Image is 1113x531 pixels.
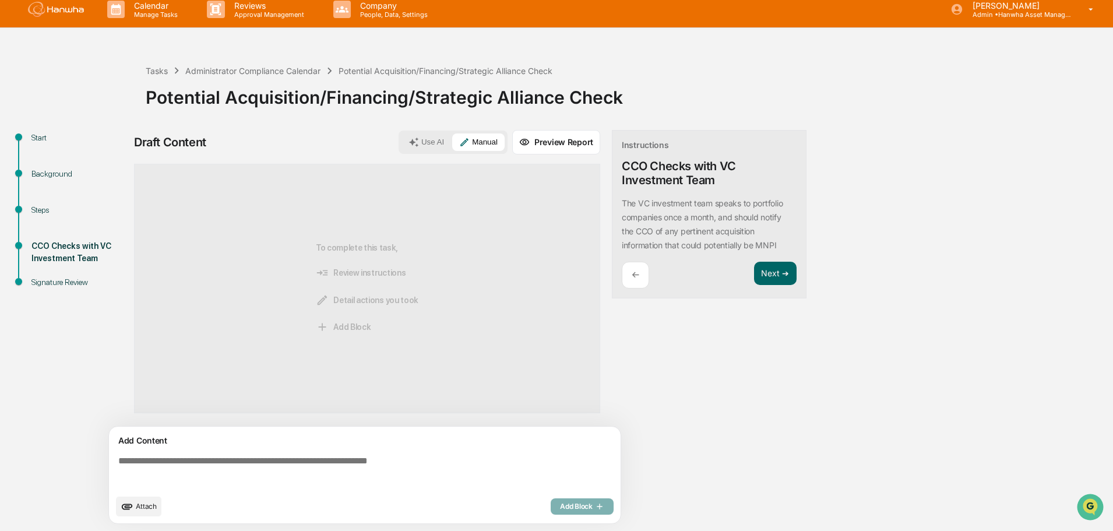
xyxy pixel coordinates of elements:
div: Instructions [622,140,669,150]
div: We're available if you need us! [40,101,147,110]
p: How can we help? [12,24,212,43]
div: Draft Content [134,135,206,149]
img: 1746055101610-c473b297-6a78-478c-a979-82029cc54cd1 [12,89,33,110]
p: Manage Tasks [125,10,184,19]
div: Start [31,132,127,144]
div: Potential Acquisition/Financing/Strategic Alliance Check [339,66,552,76]
p: ​The VC investment team speaks to portfolio companies once a month, and should notify the CCO of ... [622,198,783,250]
button: upload document [116,497,161,516]
div: To complete this task, [316,183,418,394]
div: 🖐️ [12,148,21,157]
p: People, Data, Settings [351,10,434,19]
div: CCO Checks with VC Investment Team [622,159,797,187]
span: Detail actions you took [316,294,418,307]
a: 🔎Data Lookup [7,164,78,185]
span: Pylon [116,198,141,206]
span: Attestations [96,147,145,159]
button: Next ➔ [754,262,797,286]
div: Background [31,168,127,180]
span: Preclearance [23,147,75,159]
span: Review instructions [316,266,406,279]
p: [PERSON_NAME] [963,1,1072,10]
div: CCO Checks with VC Investment Team [31,240,127,265]
iframe: Open customer support [1076,493,1107,524]
div: 🔎 [12,170,21,180]
div: 🗄️ [84,148,94,157]
button: Preview Report [512,130,600,154]
div: Steps [31,204,127,216]
p: Reviews [225,1,310,10]
p: ← [632,269,639,280]
span: Attach [136,502,157,511]
p: Admin • Hanwha Asset Management ([GEOGRAPHIC_DATA]) Ltd. [963,10,1072,19]
div: Tasks [146,66,168,76]
span: Data Lookup [23,169,73,181]
div: Add Content [116,434,614,448]
p: Approval Management [225,10,310,19]
a: 🖐️Preclearance [7,142,80,163]
span: Add Block [316,321,371,333]
div: Potential Acquisition/Financing/Strategic Alliance Check [146,78,1107,108]
p: Company [351,1,434,10]
a: Powered byPylon [82,197,141,206]
div: Signature Review [31,276,127,289]
button: Start new chat [198,93,212,107]
a: 🗄️Attestations [80,142,149,163]
div: Administrator Compliance Calendar [185,66,320,76]
div: Start new chat [40,89,191,101]
button: Use AI [401,133,451,151]
img: logo [28,2,84,17]
button: Manual [452,133,505,151]
p: Calendar [125,1,184,10]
